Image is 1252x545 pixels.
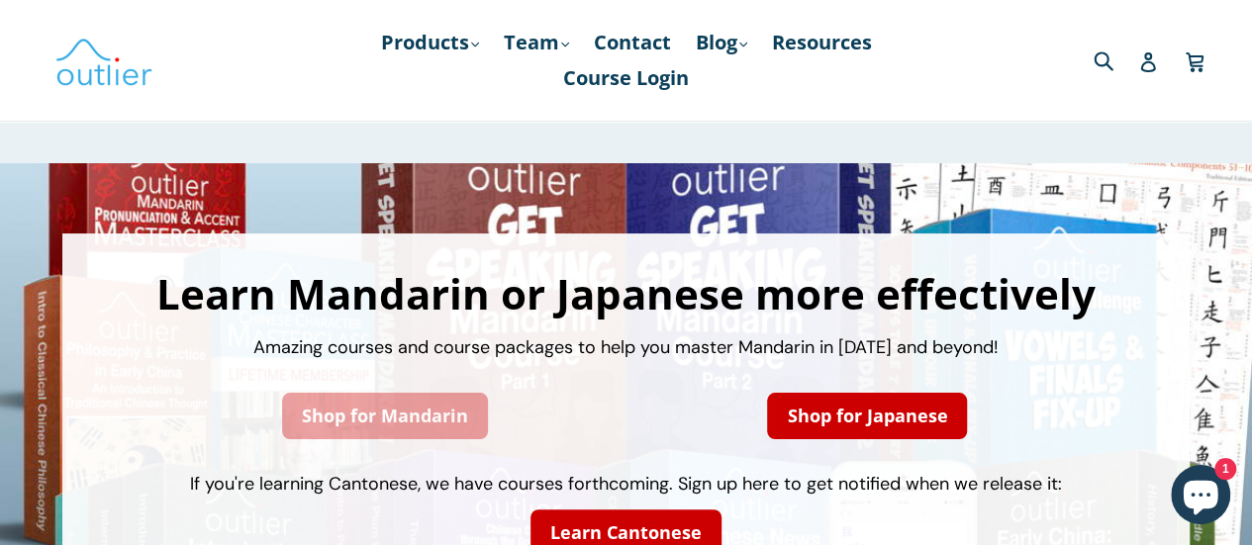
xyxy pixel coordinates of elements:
a: Blog [686,25,757,60]
a: Shop for Mandarin [282,393,488,439]
span: If you're learning Cantonese, we have courses forthcoming. Sign up here to get notified when we r... [190,472,1062,496]
img: Outlier Linguistics [54,32,153,89]
a: Shop for Japanese [767,393,967,439]
inbox-online-store-chat: Shopify online store chat [1165,465,1236,529]
h1: Learn Mandarin or Japanese more effectively [82,273,1170,315]
a: Products [371,25,489,60]
a: Course Login [553,60,699,96]
span: Amazing courses and course packages to help you master Mandarin in [DATE] and beyond! [253,335,999,359]
a: Contact [584,25,681,60]
a: Team [494,25,579,60]
a: Resources [762,25,882,60]
input: Search [1089,40,1143,80]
